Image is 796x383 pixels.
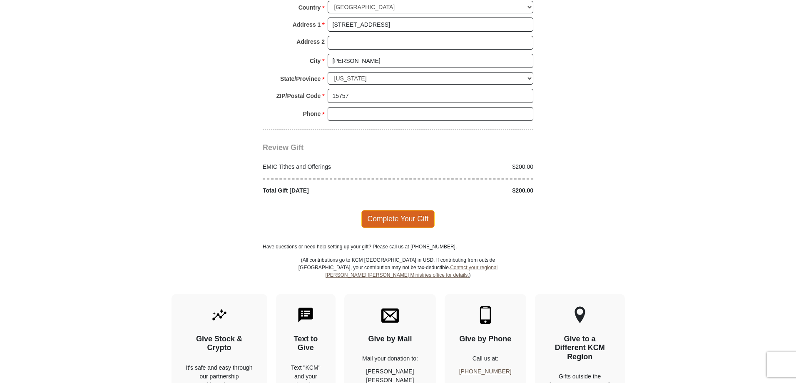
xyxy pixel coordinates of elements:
h4: Give to a Different KCM Region [550,335,610,362]
strong: ZIP/Postal Code [276,90,321,102]
strong: Address 2 [296,36,325,48]
div: Total Gift [DATE] [259,186,398,195]
img: give-by-stock.svg [211,306,228,324]
a: [PHONE_NUMBER] [459,368,512,375]
h4: Give by Phone [459,335,512,344]
h4: Text to Give [291,335,321,353]
div: $200.00 [398,163,538,171]
p: Have questions or need help setting up your gift? Please call us at [PHONE_NUMBER]. [263,243,533,250]
strong: Phone [303,108,321,120]
img: text-to-give.svg [297,306,314,324]
img: mobile.svg [477,306,494,324]
div: EMIC Tithes and Offerings [259,163,398,171]
div: $200.00 [398,186,538,195]
img: envelope.svg [381,306,399,324]
strong: Country [298,2,321,13]
span: Review Gift [263,143,303,152]
img: other-region [574,306,586,324]
strong: Address 1 [293,19,321,30]
span: Complete Your Gift [361,210,435,228]
strong: State/Province [280,73,321,85]
strong: City [310,55,321,67]
p: Call us at: [459,354,512,363]
p: Mail your donation to: [359,354,421,363]
h4: Give by Mail [359,335,421,344]
p: (All contributions go to KCM [GEOGRAPHIC_DATA] in USD. If contributing from outside [GEOGRAPHIC_D... [298,256,498,294]
a: Contact your regional [PERSON_NAME] [PERSON_NAME] Ministries office for details. [325,265,497,278]
h4: Give Stock & Crypto [186,335,253,353]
